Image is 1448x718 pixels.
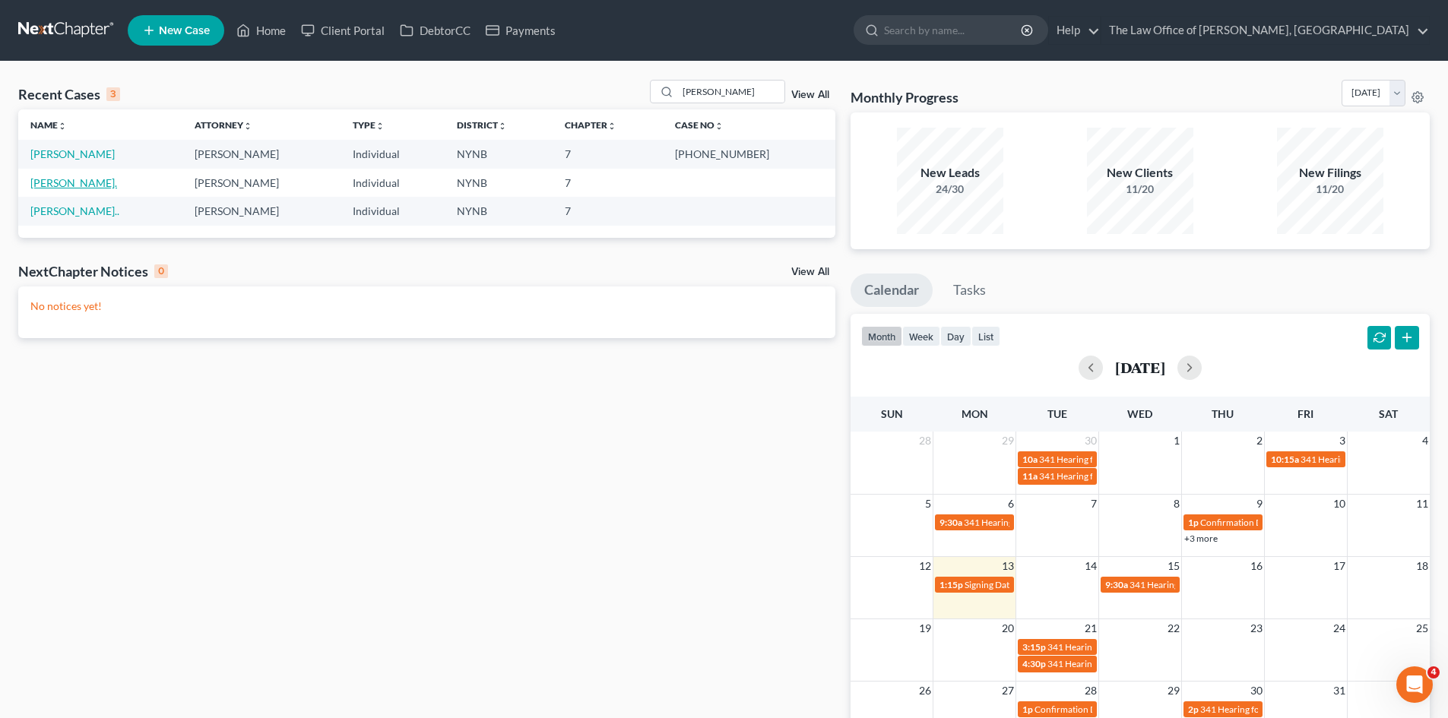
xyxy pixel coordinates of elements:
[1301,454,1437,465] span: 341 Hearing for [PERSON_NAME]
[1200,517,1446,528] span: Confirmation Date for [PERSON_NAME] II - [PERSON_NAME]
[30,119,67,131] a: Nameunfold_more
[498,122,507,131] i: unfold_more
[182,169,341,197] td: [PERSON_NAME]
[553,169,663,197] td: 7
[1000,432,1016,450] span: 29
[457,119,507,131] a: Districtunfold_more
[30,204,119,217] a: [PERSON_NAME]..
[861,326,902,346] button: month
[1249,682,1264,700] span: 30
[1200,704,1336,715] span: 341 Hearing for [PERSON_NAME]
[229,17,293,44] a: Home
[1130,579,1266,590] span: 341 Hearing for [PERSON_NAME]
[1087,182,1193,197] div: 11/20
[1047,658,1183,669] span: 341 Hearing for [PERSON_NAME]
[1000,557,1016,575] span: 13
[1022,454,1038,465] span: 10a
[1255,432,1264,450] span: 2
[1427,666,1440,678] span: 4
[939,517,962,528] span: 9:30a
[1047,641,1183,653] span: 341 Hearing for [PERSON_NAME]
[1249,619,1264,637] span: 23
[1115,359,1165,375] h2: [DATE]
[917,432,933,450] span: 28
[962,407,988,420] span: Mon
[714,122,724,131] i: unfold_more
[1127,407,1152,420] span: Wed
[195,119,252,131] a: Attorneyunfold_more
[1083,432,1098,450] span: 30
[182,140,341,168] td: [PERSON_NAME]
[939,274,1000,307] a: Tasks
[1000,619,1016,637] span: 20
[1332,557,1347,575] span: 17
[971,326,1000,346] button: list
[445,197,553,225] td: NYNB
[553,140,663,168] td: 7
[1083,682,1098,700] span: 28
[341,169,445,197] td: Individual
[1166,682,1181,700] span: 29
[1105,579,1128,590] span: 9:30a
[341,140,445,168] td: Individual
[1087,164,1193,182] div: New Clients
[1083,619,1098,637] span: 21
[1035,704,1276,715] span: Confirmation Date for [PERSON_NAME] & [PERSON_NAME]
[58,122,67,131] i: unfold_more
[1332,619,1347,637] span: 24
[607,122,616,131] i: unfold_more
[1039,454,1175,465] span: 341 Hearing for [PERSON_NAME]
[1006,495,1016,513] span: 6
[851,88,958,106] h3: Monthly Progress
[1188,517,1199,528] span: 1p
[565,119,616,131] a: Chapterunfold_more
[1172,432,1181,450] span: 1
[106,87,120,101] div: 3
[1022,704,1033,715] span: 1p
[1396,666,1433,703] iframe: Intercom live chat
[1415,557,1430,575] span: 18
[1255,495,1264,513] span: 9
[1188,704,1199,715] span: 2p
[1039,470,1256,482] span: 341 Hearing for [PERSON_NAME] & [PERSON_NAME]
[897,182,1003,197] div: 24/30
[1101,17,1429,44] a: The Law Office of [PERSON_NAME], [GEOGRAPHIC_DATA]
[884,16,1023,44] input: Search by name...
[1271,454,1299,465] span: 10:15a
[965,579,1101,590] span: Signing Date for [PERSON_NAME]
[924,495,933,513] span: 5
[940,326,971,346] button: day
[1338,432,1347,450] span: 3
[1022,470,1038,482] span: 11a
[1049,17,1100,44] a: Help
[478,17,563,44] a: Payments
[1212,407,1234,420] span: Thu
[30,176,117,189] a: [PERSON_NAME].
[18,85,120,103] div: Recent Cases
[30,147,115,160] a: [PERSON_NAME]
[159,25,210,36] span: New Case
[243,122,252,131] i: unfold_more
[902,326,940,346] button: week
[1172,495,1181,513] span: 8
[445,169,553,197] td: NYNB
[851,274,933,307] a: Calendar
[1332,495,1347,513] span: 10
[1249,557,1264,575] span: 16
[881,407,903,420] span: Sun
[353,119,385,131] a: Typeunfold_more
[1022,641,1046,653] span: 3:15p
[675,119,724,131] a: Case Nounfold_more
[1022,658,1046,669] span: 4:30p
[939,579,963,590] span: 1:15p
[917,682,933,700] span: 26
[1277,164,1383,182] div: New Filings
[678,81,784,103] input: Search by name...
[791,90,829,100] a: View All
[553,197,663,225] td: 7
[1415,495,1430,513] span: 11
[1421,432,1430,450] span: 4
[182,197,341,225] td: [PERSON_NAME]
[1000,682,1016,700] span: 27
[154,264,168,278] div: 0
